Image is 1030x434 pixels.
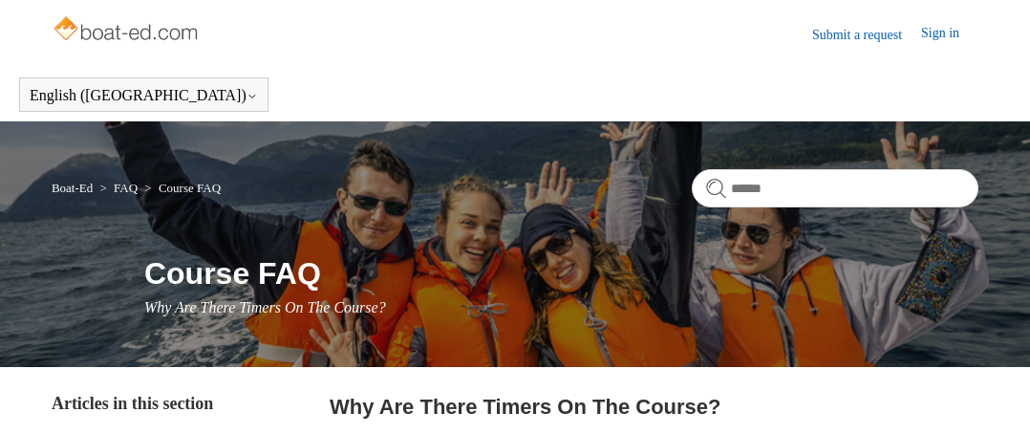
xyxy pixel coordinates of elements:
[692,169,978,207] input: Search
[812,25,921,45] a: Submit a request
[921,23,978,46] a: Sign in
[30,87,258,104] button: English ([GEOGRAPHIC_DATA])
[330,391,978,423] h2: Why Are There Timers On The Course?
[140,181,221,195] li: Course FAQ
[52,181,93,195] a: Boat-Ed
[144,250,978,296] h1: Course FAQ
[96,181,140,195] li: FAQ
[144,299,386,315] span: Why Are There Timers On The Course?
[52,11,204,50] img: Boat-Ed Help Center home page
[52,394,213,413] span: Articles in this section
[114,181,138,195] a: FAQ
[159,181,221,195] a: Course FAQ
[52,181,97,195] li: Boat-Ed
